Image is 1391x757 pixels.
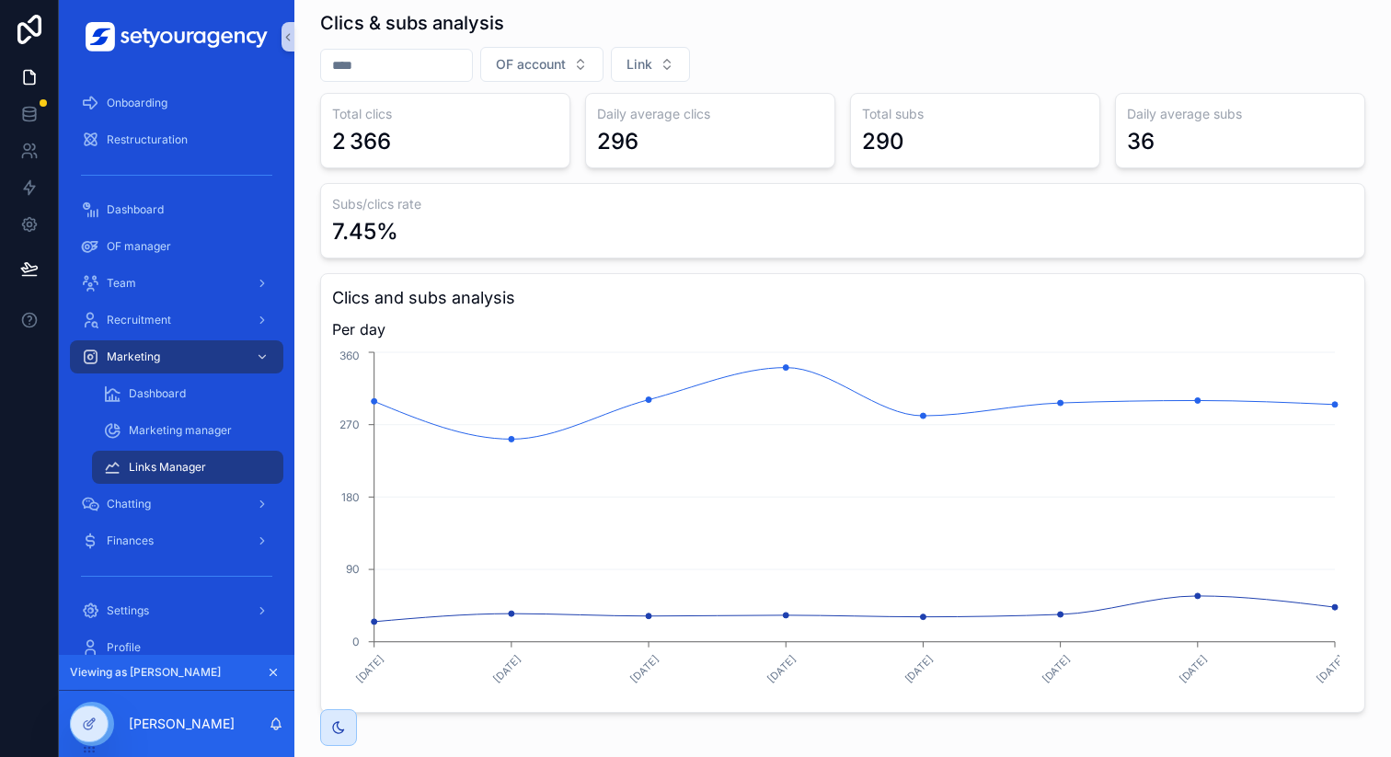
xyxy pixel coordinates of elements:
a: Dashboard [70,193,283,226]
span: Per day [332,318,1353,340]
a: Marketing [70,340,283,373]
span: OF manager [107,239,171,254]
text: [DATE] [902,652,936,685]
text: [DATE] [1314,652,1347,685]
a: Marketing manager [92,414,283,447]
span: Profile [107,640,141,655]
a: Links Manager [92,451,283,484]
p: [PERSON_NAME] [129,715,235,733]
span: Link [627,55,652,74]
span: Onboarding [107,96,167,110]
div: 7.45% [332,217,398,247]
h3: Total clics [332,105,558,123]
span: Restructuration [107,132,188,147]
a: Restructuration [70,123,283,156]
h1: Clics & subs analysis [320,10,504,36]
text: [DATE] [1040,652,1073,685]
img: App logo [86,22,268,52]
h3: Daily average clics [597,105,823,123]
div: scrollable content [59,74,294,655]
span: Marketing manager [129,423,232,438]
a: Chatting [70,487,283,521]
span: Recruitment [107,313,171,327]
h3: Daily average subs [1127,105,1353,123]
h3: Subs/clics rate [332,195,1353,213]
text: [DATE] [490,652,523,685]
div: 290 [862,127,904,156]
span: Viewing as [PERSON_NAME] [70,665,221,680]
div: chart [332,348,1353,701]
tspan: 90 [346,562,360,576]
text: [DATE] [1177,652,1210,685]
tspan: 360 [339,349,360,362]
span: Dashboard [129,386,186,401]
span: Finances [107,533,154,548]
text: [DATE] [353,652,386,685]
tspan: 180 [341,490,360,504]
span: Dashboard [107,202,164,217]
div: 2 366 [332,127,391,156]
text: [DATE] [627,652,661,685]
a: Onboarding [70,86,283,120]
span: OF account [496,55,566,74]
span: Marketing [107,350,160,364]
text: [DATE] [765,652,799,685]
a: Recruitment [70,304,283,337]
a: Settings [70,594,283,627]
h3: Total subs [862,105,1088,123]
button: Select Button [480,47,604,82]
a: Finances [70,524,283,557]
span: Settings [107,603,149,618]
span: Chatting [107,497,151,511]
a: Team [70,267,283,300]
span: Links Manager [129,460,206,475]
button: Select Button [611,47,690,82]
a: Dashboard [92,377,283,410]
a: Profile [70,631,283,664]
a: OF manager [70,230,283,263]
h3: Clics and subs analysis [332,285,1353,311]
span: Team [107,276,136,291]
div: 296 [597,127,638,156]
tspan: 270 [339,418,360,431]
div: 36 [1127,127,1155,156]
tspan: 0 [352,635,360,648]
